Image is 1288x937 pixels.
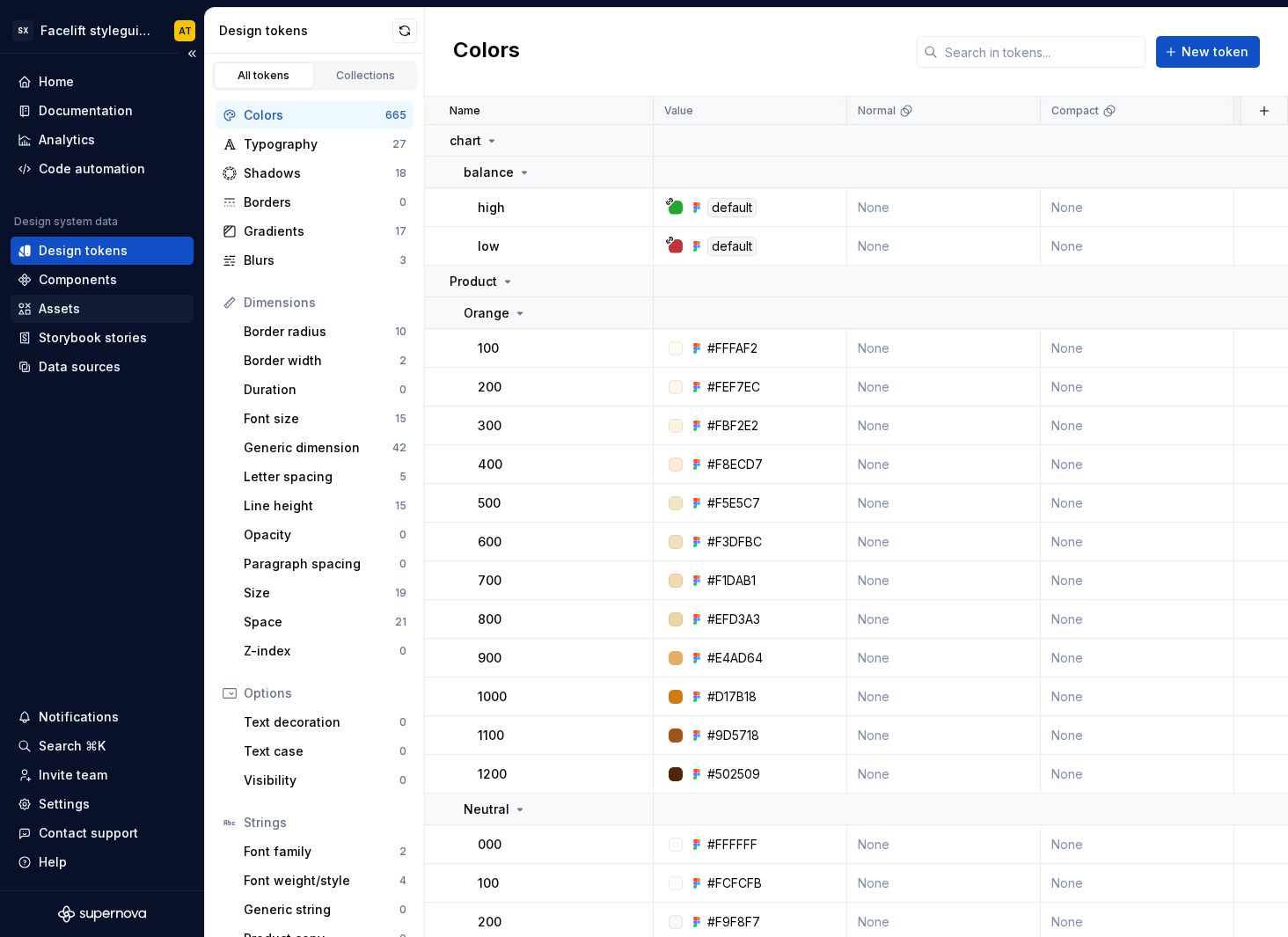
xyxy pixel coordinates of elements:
div: All tokens [220,69,308,83]
div: Border radius [244,323,395,340]
p: 600 [478,533,501,551]
div: 665 [385,108,406,122]
div: 19 [395,586,406,600]
div: 27 [392,137,406,151]
div: #FFFFFF [707,836,757,853]
div: Typography [244,135,392,153]
td: None [847,329,1041,368]
div: Analytics [39,131,95,149]
div: Size [244,584,395,602]
p: 100 [478,875,499,892]
div: 0 [399,773,406,787]
p: 1200 [478,765,507,783]
button: Contact support [11,819,194,847]
div: Text case [244,743,399,760]
div: Code automation [39,160,145,178]
p: Compact [1051,104,1099,118]
div: Design tokens [39,242,128,260]
td: None [1041,864,1234,903]
div: #E4AD64 [707,649,763,667]
div: Assets [39,300,80,318]
td: None [1041,329,1234,368]
a: Colors665 [216,101,413,129]
td: None [847,188,1041,227]
p: 500 [478,494,501,512]
div: Dimensions [244,294,406,311]
td: None [847,716,1041,755]
td: None [1041,188,1234,227]
a: Generic dimension42 [237,434,413,462]
a: Settings [11,790,194,818]
div: #FCFCFB [707,875,762,892]
td: None [847,639,1041,677]
div: #EFD3A3 [707,611,760,628]
p: low [478,238,500,255]
div: #F3DFBC [707,533,762,551]
div: 15 [395,412,406,426]
div: Generic dimension [244,439,392,457]
div: Home [39,73,74,91]
a: Home [11,68,194,96]
p: 800 [478,611,501,628]
div: #D17B18 [707,688,757,706]
td: None [847,677,1041,716]
p: 200 [478,913,501,931]
div: 0 [399,383,406,397]
div: Space [244,613,395,631]
div: Storybook stories [39,329,147,347]
div: 10 [395,325,406,339]
td: None [1041,523,1234,561]
p: Product [450,273,497,290]
div: #F8ECD7 [707,456,763,473]
div: Z-index [244,642,399,660]
td: None [1041,639,1234,677]
div: Facelift styleguide [40,22,153,40]
td: None [847,755,1041,794]
div: #9D5718 [707,727,759,744]
p: Orange [464,304,509,322]
div: 0 [399,715,406,729]
p: 900 [478,649,501,667]
div: Documentation [39,102,133,120]
div: Font family [244,843,399,860]
a: Font family2 [237,838,413,866]
p: 1000 [478,688,507,706]
div: #502509 [707,765,760,783]
a: Space21 [237,608,413,636]
a: Text case0 [237,737,413,765]
td: None [1041,755,1234,794]
td: None [1041,445,1234,484]
td: None [1041,677,1234,716]
div: 0 [399,195,406,209]
div: Border width [244,352,399,370]
div: default [707,237,757,256]
div: #FBF2E2 [707,417,758,435]
div: 5 [399,470,406,484]
a: Line height15 [237,492,413,520]
a: Typography27 [216,130,413,158]
button: Help [11,848,194,876]
div: Settings [39,795,90,813]
a: Duration0 [237,376,413,404]
button: Collapse sidebar [179,41,204,66]
td: None [847,227,1041,266]
a: Borders0 [216,188,413,216]
a: Blurs3 [216,246,413,275]
p: Name [450,104,480,118]
a: Border radius10 [237,318,413,346]
a: Border width2 [237,347,413,375]
div: Design system data [14,215,118,229]
div: 18 [395,166,406,180]
td: None [1041,227,1234,266]
p: 1100 [478,727,504,744]
svg: Supernova Logo [58,905,146,923]
div: Visibility [244,772,399,789]
div: 17 [395,224,406,238]
button: SXFacelift styleguideAT [4,11,201,49]
a: Documentation [11,97,194,125]
td: None [847,864,1041,903]
a: Font size15 [237,405,413,433]
a: Font weight/style4 [237,867,413,895]
div: 0 [399,557,406,571]
div: Generic string [244,901,399,919]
